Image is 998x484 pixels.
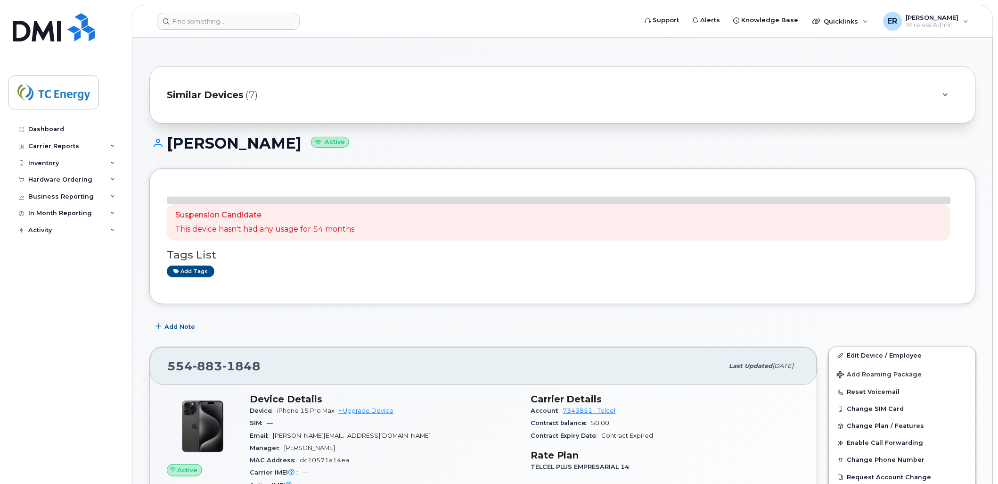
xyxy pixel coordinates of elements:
span: Change Plan / Features [847,423,924,430]
button: Change Phone Number [829,451,975,468]
span: — [303,469,309,476]
span: Manager [250,444,284,451]
span: SIM [250,419,267,426]
span: Active [178,466,198,475]
span: MAC Address [250,457,300,464]
span: Similar Devices [167,88,244,102]
h1: [PERSON_NAME] [149,135,976,151]
h3: Tags List [167,249,958,261]
span: Email [250,432,273,439]
span: Add Note [164,322,195,331]
h3: Device Details [250,393,519,405]
span: Carrier IMEI [250,469,303,476]
h3: Rate Plan [531,450,800,461]
a: + Upgrade Device [338,407,393,414]
span: Contract Expired [602,432,654,439]
button: Reset Voicemail [829,384,975,401]
button: Change SIM Card [829,401,975,417]
span: 554 [167,359,261,373]
a: Edit Device / Employee [829,347,975,364]
a: Add tags [167,266,214,277]
span: Enable Call Forwarding [847,440,924,447]
small: Active [311,137,349,148]
span: Account [531,407,563,414]
button: Change Plan / Features [829,417,975,434]
span: [PERSON_NAME][EMAIL_ADDRESS][DOMAIN_NAME] [273,432,431,439]
button: Add Note [149,318,203,335]
span: Contract balance [531,419,591,426]
span: Last updated [729,362,773,369]
img: iPhone_15_Pro_Black.png [174,398,231,455]
span: Device [250,407,277,414]
span: [DATE] [773,362,794,369]
span: (7) [245,88,258,102]
span: 1848 [222,359,261,373]
span: Add Roaming Package [837,371,922,380]
button: Add Roaming Package [829,364,975,384]
span: iPhone 15 Pro Max [277,407,335,414]
p: This device hasn't had any usage for 54 months [175,224,354,235]
h3: Carrier Details [531,393,800,405]
span: Contract Expiry Date [531,432,602,439]
span: — [267,419,273,426]
span: $0.00 [591,419,610,426]
span: [PERSON_NAME] [284,444,335,451]
span: 883 [193,359,222,373]
a: 7343851 - Telcel [563,407,616,414]
p: Suspension Candidate [175,210,354,221]
span: dc10571a14ea [300,457,349,464]
button: Enable Call Forwarding [829,434,975,451]
span: TELCEL PLUS EMPRESARIAL 14 [531,463,635,470]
